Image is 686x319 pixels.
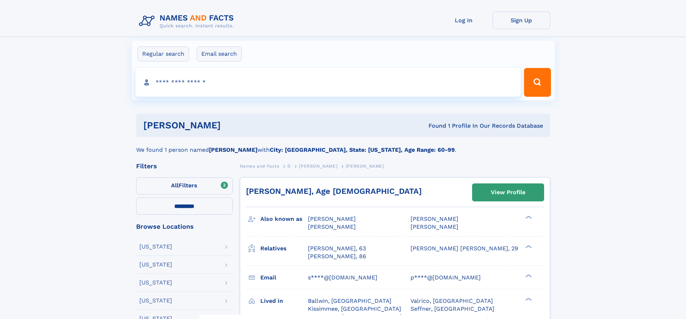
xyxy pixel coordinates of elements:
span: [PERSON_NAME] [299,164,337,169]
div: [US_STATE] [139,280,172,286]
div: ❯ [524,244,532,249]
h3: Relatives [260,242,308,255]
span: Seffner, [GEOGRAPHIC_DATA] [411,305,494,312]
div: [US_STATE] [139,262,172,268]
a: [PERSON_NAME], 63 [308,245,366,252]
span: Valrico, [GEOGRAPHIC_DATA] [411,297,493,304]
div: Browse Locations [136,223,233,230]
a: [PERSON_NAME], Age [DEMOGRAPHIC_DATA] [246,187,422,196]
a: [PERSON_NAME], 86 [308,252,366,260]
span: D [287,164,291,169]
div: Filters [136,163,233,169]
a: Names and Facts [240,161,279,170]
span: [PERSON_NAME] [308,215,356,222]
span: [PERSON_NAME] [411,223,458,230]
span: Kissimmee, [GEOGRAPHIC_DATA] [308,305,401,312]
div: ❯ [524,215,532,220]
h1: [PERSON_NAME] [143,121,325,130]
label: Email search [197,46,242,61]
h3: Also known as [260,213,308,225]
a: View Profile [472,184,544,201]
span: [PERSON_NAME] [308,223,356,230]
div: Found 1 Profile In Our Records Database [324,122,543,130]
div: [US_STATE] [139,298,172,304]
div: ❯ [524,273,532,278]
a: [PERSON_NAME] [299,161,337,170]
b: [PERSON_NAME] [209,146,257,153]
h3: Email [260,272,308,284]
a: Sign Up [493,12,550,29]
a: [PERSON_NAME] [PERSON_NAME], 29 [411,245,518,252]
div: View Profile [491,184,525,201]
a: D [287,161,291,170]
div: We found 1 person named with . [136,137,550,154]
h3: Lived in [260,295,308,307]
div: [US_STATE] [139,244,172,250]
button: Search Button [524,68,551,97]
img: Logo Names and Facts [136,12,240,31]
a: Log In [435,12,493,29]
label: Filters [136,177,233,195]
input: search input [135,68,521,97]
span: [PERSON_NAME] [346,164,384,169]
span: All [171,182,179,189]
div: ❯ [524,297,532,301]
label: Regular search [138,46,189,61]
b: City: [GEOGRAPHIC_DATA], State: [US_STATE], Age Range: 60-99 [270,146,455,153]
span: Ballwin, [GEOGRAPHIC_DATA] [308,297,391,304]
span: [PERSON_NAME] [411,215,458,222]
